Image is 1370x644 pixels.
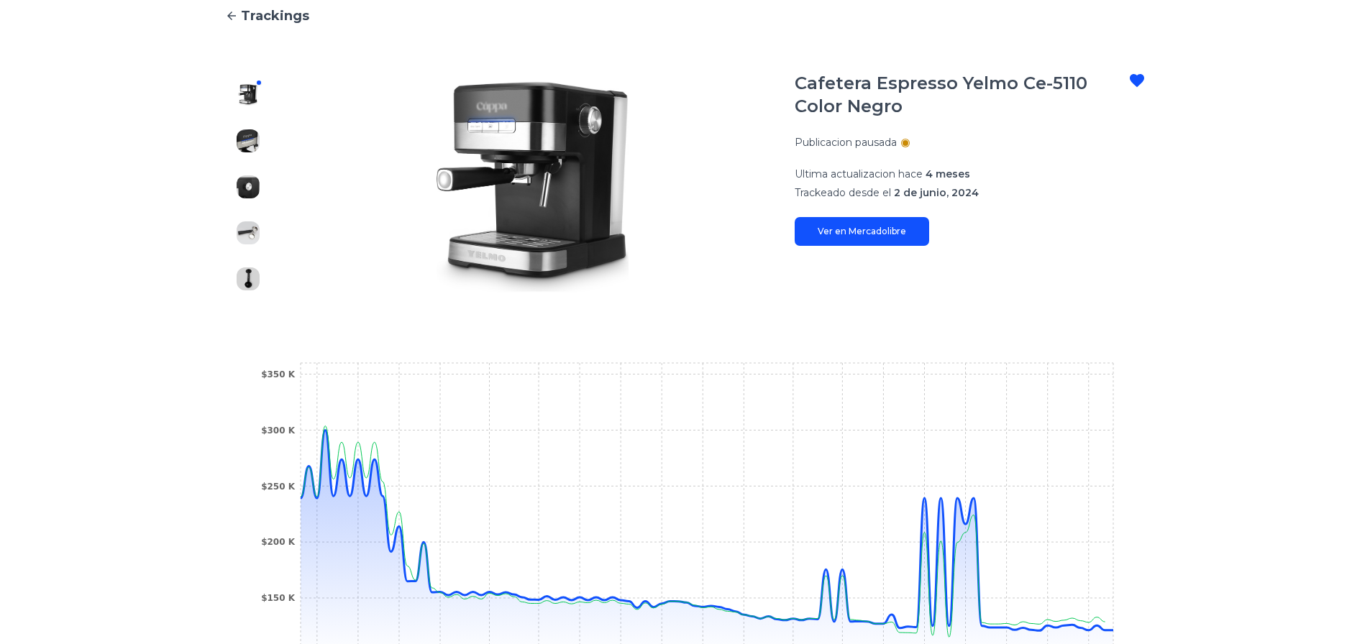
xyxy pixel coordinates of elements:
img: Cafetera Espresso Yelmo Ce-5110 Color Negro [300,72,766,302]
img: Cafetera Espresso Yelmo Ce-5110 Color Negro [237,83,260,106]
span: 2 de junio, 2024 [894,186,979,199]
img: Cafetera Espresso Yelmo Ce-5110 Color Negro [237,221,260,244]
tspan: $350 K [261,369,296,379]
img: Cafetera Espresso Yelmo Ce-5110 Color Negro [237,267,260,290]
span: Trackeado desde el [795,186,891,199]
tspan: $250 K [261,482,296,492]
img: Cafetera Espresso Yelmo Ce-5110 Color Negro [237,175,260,198]
tspan: $200 K [261,537,296,547]
a: Ver en Mercadolibre [795,217,929,246]
tspan: $300 K [261,425,296,436]
a: Trackings [225,6,1146,26]
span: Ultima actualizacion hace [795,167,923,180]
tspan: $150 K [261,593,296,603]
img: Cafetera Espresso Yelmo Ce-5110 Color Negro [237,129,260,152]
span: Trackings [241,6,309,26]
span: 4 meses [926,167,970,180]
h1: Cafetera Espresso Yelmo Ce-5110 Color Negro [795,72,1128,118]
p: Publicacion pausada [795,135,897,149]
